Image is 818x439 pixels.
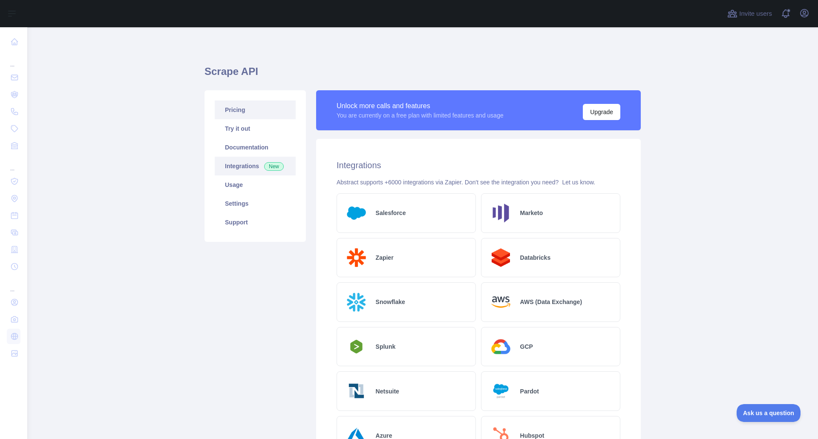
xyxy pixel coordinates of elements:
[215,119,296,138] a: Try it out
[520,209,543,217] h2: Marketo
[520,387,539,396] h2: Pardot
[344,379,369,404] img: Logo
[376,209,406,217] h2: Salesforce
[376,253,394,262] h2: Zapier
[337,101,504,111] div: Unlock more calls and features
[337,111,504,120] div: You are currently on a free plan with limited features and usage
[215,194,296,213] a: Settings
[520,298,582,306] h2: AWS (Data Exchange)
[215,138,296,157] a: Documentation
[488,245,513,270] img: Logo
[215,157,296,175] a: Integrations New
[562,179,595,186] a: Let us know.
[520,253,551,262] h2: Databricks
[7,276,20,293] div: ...
[7,51,20,68] div: ...
[215,100,296,119] a: Pricing
[204,65,641,85] h1: Scrape API
[488,379,513,404] img: Logo
[376,387,399,396] h2: Netsuite
[488,290,513,315] img: Logo
[344,201,369,226] img: Logo
[264,162,284,171] span: New
[376,298,405,306] h2: Snowflake
[488,201,513,226] img: Logo
[215,175,296,194] a: Usage
[337,178,620,187] div: Abstract supports +6000 integrations via Zapier. Don't see the integration you need?
[215,213,296,232] a: Support
[726,7,774,20] button: Invite users
[344,337,369,356] img: Logo
[337,159,620,171] h2: Integrations
[344,245,369,270] img: Logo
[7,155,20,172] div: ...
[344,290,369,315] img: Logo
[488,334,513,359] img: Logo
[739,9,772,19] span: Invite users
[583,104,620,120] button: Upgrade
[376,342,396,351] h2: Splunk
[737,404,801,422] iframe: Toggle Customer Support
[520,342,533,351] h2: GCP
